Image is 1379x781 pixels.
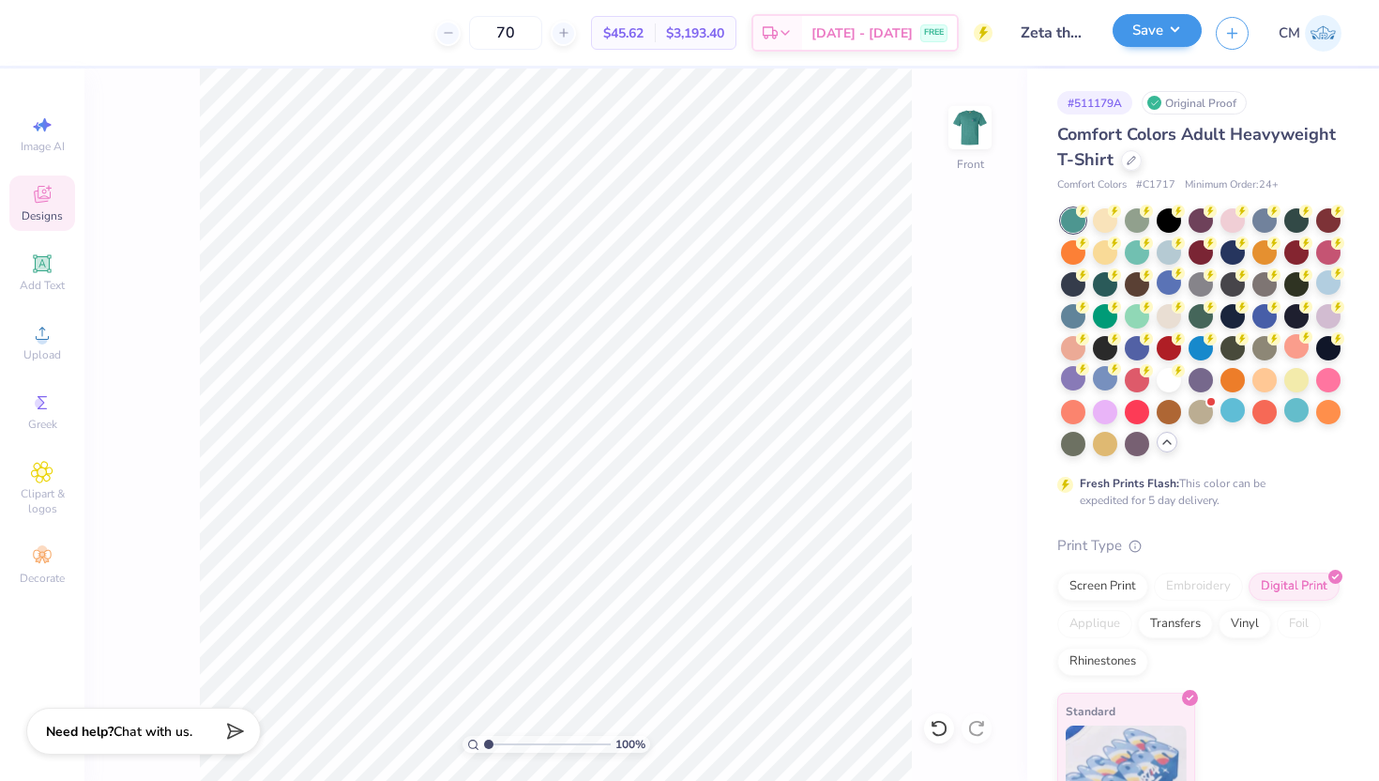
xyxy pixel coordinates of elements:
[20,571,65,586] span: Decorate
[1305,15,1341,52] img: Claire Miller
[469,16,542,50] input: – –
[1136,177,1175,193] span: # C1717
[1219,610,1271,638] div: Vinyl
[28,417,57,432] span: Greek
[1080,476,1179,491] strong: Fresh Prints Flash:
[1154,573,1243,601] div: Embroidery
[1057,177,1127,193] span: Comfort Colors
[1249,573,1340,601] div: Digital Print
[1279,15,1341,52] a: CM
[666,23,724,43] span: $3,193.40
[1279,23,1300,44] span: CM
[603,23,644,43] span: $45.62
[1057,573,1148,601] div: Screen Print
[1057,648,1148,676] div: Rhinestones
[1057,91,1132,115] div: # 511179A
[1185,177,1279,193] span: Minimum Order: 24 +
[1007,14,1099,52] input: Untitled Design
[1138,610,1213,638] div: Transfers
[924,26,944,39] span: FREE
[20,278,65,293] span: Add Text
[9,486,75,516] span: Clipart & logos
[23,347,61,362] span: Upload
[1142,91,1247,115] div: Original Proof
[811,23,913,43] span: [DATE] - [DATE]
[1277,610,1321,638] div: Foil
[46,723,114,741] strong: Need help?
[1057,535,1341,557] div: Print Type
[951,109,989,146] img: Front
[1080,475,1311,509] div: This color can be expedited for 5 day delivery.
[957,156,984,173] div: Front
[22,208,63,223] span: Designs
[1113,14,1202,47] button: Save
[1057,610,1132,638] div: Applique
[1066,701,1115,721] span: Standard
[114,723,192,741] span: Chat with us.
[1057,123,1336,171] span: Comfort Colors Adult Heavyweight T-Shirt
[21,139,65,154] span: Image AI
[615,736,645,753] span: 100 %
